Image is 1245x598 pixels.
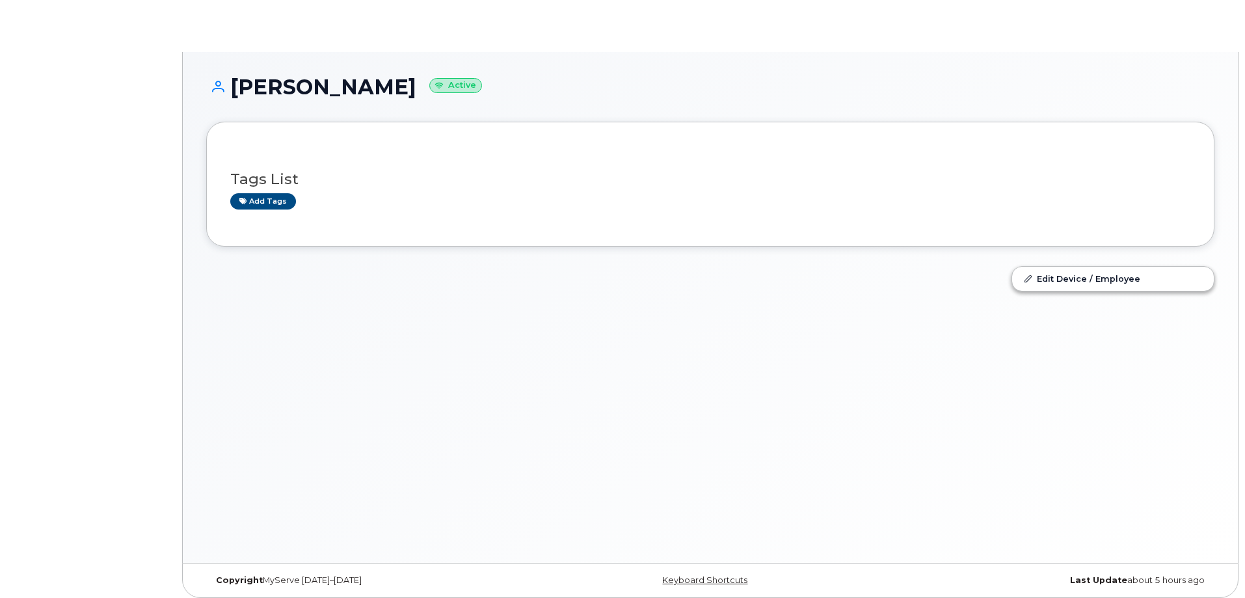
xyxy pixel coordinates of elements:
a: Add tags [230,193,296,210]
div: about 5 hours ago [878,575,1214,586]
a: Keyboard Shortcuts [662,575,747,585]
strong: Copyright [216,575,263,585]
h3: Tags List [230,171,1190,187]
div: MyServe [DATE]–[DATE] [206,575,542,586]
h1: [PERSON_NAME] [206,75,1214,98]
strong: Last Update [1070,575,1127,585]
a: Edit Device / Employee [1012,267,1214,290]
small: Active [429,78,482,93]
